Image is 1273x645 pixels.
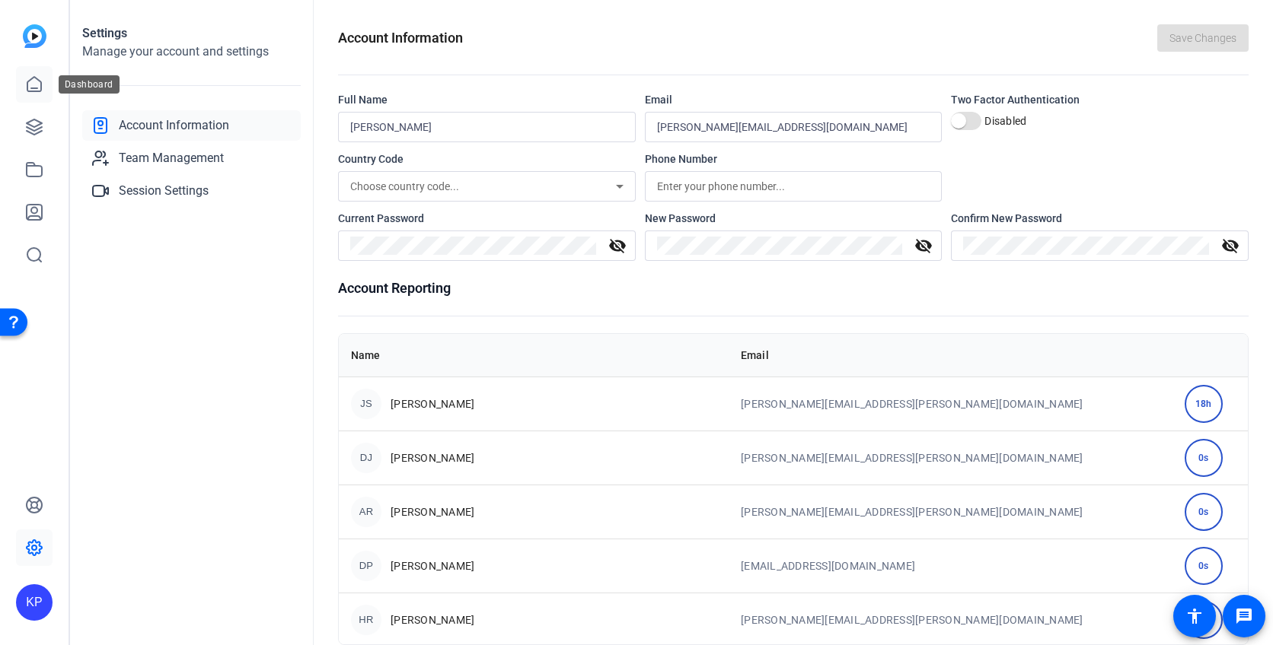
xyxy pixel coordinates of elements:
[82,43,301,61] h2: Manage your account and settings
[82,24,301,43] h1: Settings
[391,450,474,465] span: [PERSON_NAME]
[645,151,943,167] div: Phone Number
[1212,237,1249,255] mat-icon: visibility_off
[1185,607,1204,625] mat-icon: accessibility
[338,211,636,226] div: Current Password
[391,612,474,628] span: [PERSON_NAME]
[657,118,930,136] input: Enter your email...
[338,151,636,167] div: Country Code
[951,92,1249,107] div: Two Factor Authentication
[351,497,381,527] div: AR
[59,75,120,94] div: Dashboard
[82,176,301,206] a: Session Settings
[391,504,474,519] span: [PERSON_NAME]
[905,237,942,255] mat-icon: visibility_off
[338,27,463,49] h1: Account Information
[645,92,943,107] div: Email
[729,334,1172,377] th: Email
[351,389,381,419] div: JS
[338,278,1249,299] h1: Account Reporting
[119,116,229,135] span: Account Information
[351,605,381,635] div: HR
[657,177,930,195] input: Enter your phone number...
[729,539,1172,593] td: [EMAIL_ADDRESS][DOMAIN_NAME]
[23,24,46,48] img: blue-gradient.svg
[599,237,636,255] mat-icon: visibility_off
[981,113,1026,129] label: Disabled
[645,211,943,226] div: New Password
[82,110,301,141] a: Account Information
[951,211,1249,226] div: Confirm New Password
[119,182,209,200] span: Session Settings
[1185,385,1223,423] div: 18h
[1185,439,1223,477] div: 0s
[1185,493,1223,531] div: 0s
[350,180,459,192] span: Choose country code...
[729,377,1172,431] td: [PERSON_NAME][EMAIL_ADDRESS][PERSON_NAME][DOMAIN_NAME]
[119,149,224,167] span: Team Management
[391,558,474,574] span: [PERSON_NAME]
[82,143,301,173] a: Team Management
[351,443,381,473] div: DJ
[16,584,53,621] div: KP
[391,396,474,411] span: [PERSON_NAME]
[339,334,729,377] th: Name
[1185,547,1223,585] div: 0s
[729,485,1172,539] td: [PERSON_NAME][EMAIL_ADDRESS][PERSON_NAME][DOMAIN_NAME]
[350,118,624,136] input: Enter your name...
[338,92,636,107] div: Full Name
[729,431,1172,485] td: [PERSON_NAME][EMAIL_ADDRESS][PERSON_NAME][DOMAIN_NAME]
[1235,607,1253,625] mat-icon: message
[351,551,381,581] div: DP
